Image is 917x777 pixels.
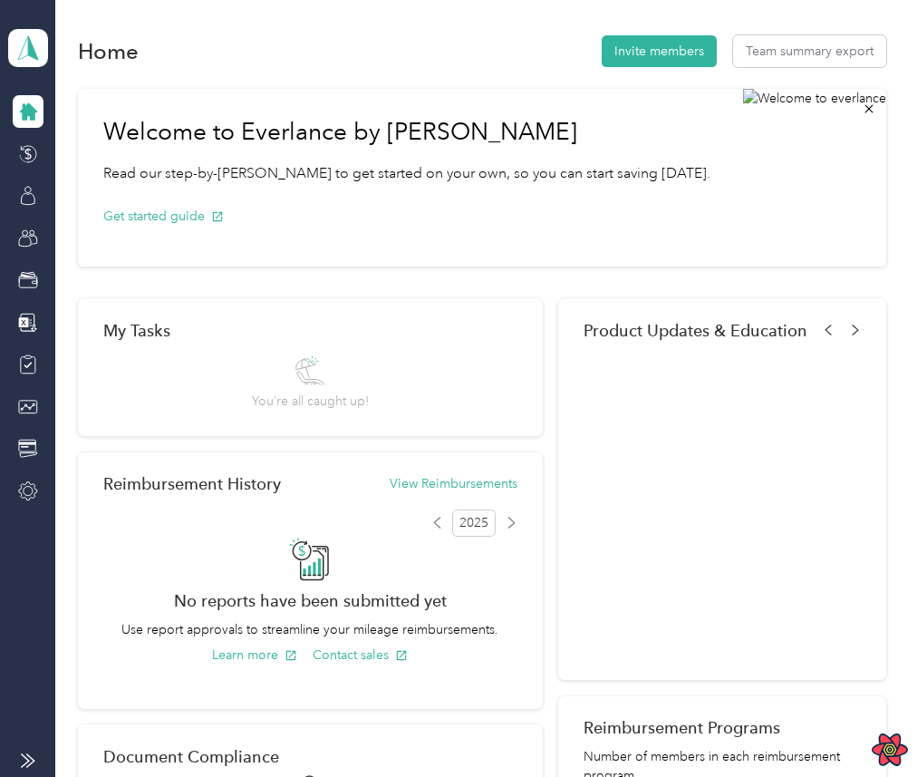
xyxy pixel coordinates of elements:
button: Invite members [602,35,717,67]
button: Contact sales [313,646,408,665]
button: Open React Query Devtools [872,732,908,768]
h1: Home [78,42,139,61]
span: You’re all caught up! [252,392,369,411]
h2: Reimbursement Programs [584,718,860,737]
h1: Welcome to Everlance by [PERSON_NAME] [103,118,710,147]
button: View Reimbursements [390,474,517,493]
h2: Reimbursement History [103,474,281,493]
button: Team summary export [733,35,886,67]
button: Learn more [212,646,297,665]
img: Welcome to everlance [743,89,886,267]
span: 2025 [452,510,496,537]
span: Product Updates & Education [584,321,807,340]
div: My Tasks [103,321,517,340]
p: Read our step-by-[PERSON_NAME] to get started on your own, so you can start saving [DATE]. [103,162,710,185]
h2: No reports have been submitted yet [103,591,517,610]
h2: Document Compliance [103,747,279,766]
p: Use report approvals to streamline your mileage reimbursements. [103,620,517,639]
button: Get started guide [103,207,224,226]
iframe: Everlance-gr Chat Button Frame [816,675,917,777]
